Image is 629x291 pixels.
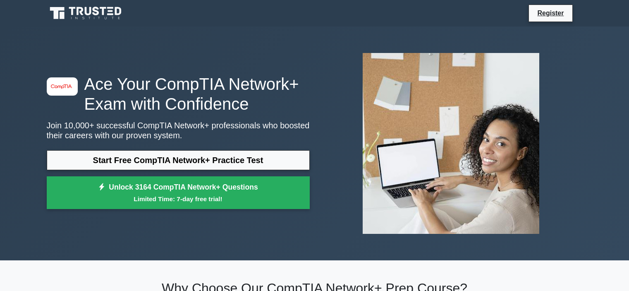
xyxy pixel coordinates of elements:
[47,74,310,114] h1: Ace Your CompTIA Network+ Exam with Confidence
[47,120,310,140] p: Join 10,000+ successful CompTIA Network+ professionals who boosted their careers with our proven ...
[57,194,299,204] small: Limited Time: 7-day free trial!
[47,176,310,209] a: Unlock 3164 CompTIA Network+ QuestionsLimited Time: 7-day free trial!
[47,150,310,170] a: Start Free CompTIA Network+ Practice Test
[532,8,569,18] a: Register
